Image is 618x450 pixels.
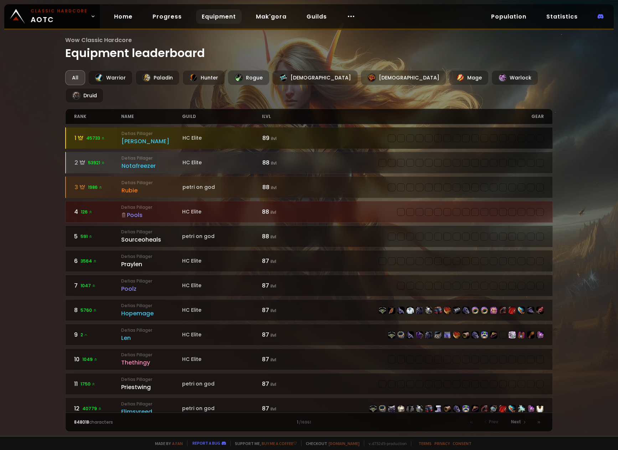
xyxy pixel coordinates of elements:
div: 4 [74,207,121,216]
span: 591 [81,233,93,240]
img: item-23062 [481,331,488,338]
a: 31986 Defias PillagerRubiepetri on god88 ilvlitem-22490item-21712item-22491item-22488item-22494it... [65,176,553,198]
small: Defias Pillager [121,376,182,383]
div: 87 [262,379,309,388]
img: item-22499 [407,331,414,338]
span: 126 [81,209,93,215]
img: item-23062 [462,405,469,412]
img: item-21344 [434,405,442,412]
div: 88 [262,183,309,192]
img: item-22501 [453,405,460,412]
a: 1240779 Defias PillagerFlimsyreedpetri on god87 ilvlitem-22498item-22943item-22983item-6096item-2... [65,398,553,419]
div: All [65,70,85,85]
img: item-21597 [527,307,534,314]
div: [DEMOGRAPHIC_DATA] [272,70,358,85]
span: 1047 [81,283,96,289]
a: Home [108,9,138,24]
small: Defias Pillager [121,204,182,211]
a: 63564 Defias PillagerPraylenHC Elite87 ilvlitem-22514item-21712item-22515item-3427item-22512item-... [65,250,553,272]
div: 88 [262,158,309,167]
img: item-22503 [462,331,469,338]
div: 89 [262,134,309,143]
img: item-4335 [416,331,423,338]
span: 1049 [82,356,98,363]
a: Classic HardcoreAOTC [4,4,100,29]
img: item-21709 [490,331,497,338]
div: Notafreezer [122,161,182,170]
img: item-21608 [388,307,395,314]
a: Statistics [541,9,583,24]
img: item-22497 [425,405,432,412]
div: HC Elite [182,159,262,166]
div: petri on god [182,405,262,412]
span: 5760 [81,307,97,314]
small: Defias Pillager [121,401,182,407]
small: Classic Hardcore [31,8,88,14]
img: item-22501 [472,331,479,338]
div: 6 [74,257,121,265]
div: Paladin [135,70,180,85]
small: ilvl [271,357,276,363]
img: item-21709 [472,405,479,412]
span: 1750 [81,381,96,387]
div: Len [121,333,182,342]
div: 87 [262,257,309,265]
small: ilvl [271,185,277,191]
img: item-23021 [453,307,460,314]
img: item-22496 [425,331,432,338]
img: item-22498 [388,331,395,338]
div: 87 [262,355,309,364]
small: ilvl [271,135,277,141]
a: Report a bug [192,440,220,446]
a: Buy me a coffee [262,441,297,446]
div: Hunter [182,70,225,85]
small: Defias Pillager [121,278,182,284]
img: item-22731 [509,307,516,314]
a: 101049 Defias PillagerThethingyHC Elite87 ilvlitem-22428item-21712item-22429item-22425item-21582i... [65,348,553,370]
a: Guilds [301,9,333,24]
img: item-22497 [434,307,442,314]
small: ilvl [271,307,276,314]
img: item-22943 [379,405,386,412]
img: item-23057 [397,331,405,338]
span: Made by [151,441,183,446]
a: 85760 Defias PillagerHopemageHC Elite87 ilvlitem-22498item-21608item-22499item-6795item-22496item... [65,299,553,321]
small: Defias Pillager [121,352,182,358]
div: characters [74,419,192,425]
small: ilvl [271,258,276,264]
a: a fan [172,441,183,446]
img: item-22983 [388,405,395,412]
small: Defias Pillager [121,327,182,333]
div: 87 [262,306,309,315]
div: [PERSON_NAME] [122,137,182,146]
img: item-23050 [518,331,525,338]
small: Defias Pillager [121,253,182,260]
div: Druid [65,88,104,103]
img: item-23025 [481,307,488,314]
div: Priestwing [121,383,182,392]
img: item-22498 [379,307,386,314]
a: Consent [453,441,472,446]
div: 2 [74,158,122,167]
img: item-22501 [462,307,469,314]
div: 1 [74,134,122,143]
a: [DOMAIN_NAME] [329,441,360,446]
div: petri on god [182,233,262,240]
div: Mage [449,70,489,85]
a: Progress [147,9,187,24]
a: 71047 Defias PillagerPoolzHC Elite87 ilvlitem-22506item-22943item-22507item-22504item-22510item-2... [65,275,553,296]
img: item-22821 [536,331,544,338]
div: 10 [74,355,121,364]
a: Privacy [434,441,450,446]
div: 11 [74,379,121,388]
div: Hopemage [121,309,182,318]
small: ilvl [271,160,277,166]
div: Rogue [228,70,269,85]
div: HC Elite [182,134,262,142]
span: 3564 [81,258,97,264]
span: v. d752d5 - production [364,441,407,446]
a: Mak'gora [250,9,292,24]
div: petri on god [182,380,262,388]
div: 87 [262,330,309,339]
span: 1986 [88,184,103,191]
